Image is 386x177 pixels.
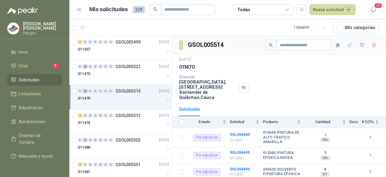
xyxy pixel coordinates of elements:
div: Por adjudicar [193,134,221,141]
div: 0 [93,89,98,93]
span: Chat [19,63,28,69]
span: Producto [263,120,296,124]
a: 0 2 0 0 0 0 0 GSOL005522[DATE] 011472 [78,63,170,82]
div: 0 [88,138,93,142]
a: Manuales y ayuda [7,150,62,162]
div: LIT [321,172,330,177]
div: 0 [98,113,103,118]
div: 1 [78,40,82,44]
div: 0 [109,64,113,69]
span: search [269,43,273,47]
p: [DATE] [159,162,169,168]
div: 1 - 50 de 93 [293,23,328,32]
span: Cantidad [304,120,341,124]
b: 1 [362,135,379,140]
div: 0 [93,138,98,142]
p: 011460 [78,145,90,150]
a: Solicitudes [7,74,62,86]
div: 0 [109,138,113,142]
div: 0 [98,64,103,69]
p: GSOL005501 [115,162,141,167]
p: [DATE] [159,64,169,70]
img: Company Logo [8,23,19,34]
div: 0 [93,162,98,167]
span: Manuales y ayuda [19,153,53,159]
div: 0 [88,64,93,69]
div: GAL [320,137,331,142]
div: 0 [103,89,108,93]
p: Dirección [179,75,236,79]
p: GSOL005502 [115,138,141,142]
p: 011470 [230,156,259,161]
p: GSOL005513 [115,113,141,118]
div: Solicitudes [179,106,200,113]
div: 0 [83,113,87,118]
span: 7 [52,64,59,68]
button: Mís categorías [333,22,379,33]
div: 0 [103,113,108,118]
div: 0 [88,40,93,44]
div: 0 [78,89,82,93]
b: 012560 | PINTURA EPOXICA NEGRA [263,151,301,160]
div: 0 [103,64,108,69]
div: 0 [93,40,98,44]
a: Órdenes de Compra [7,130,62,148]
b: 8 [304,167,346,172]
div: 8 [83,89,87,93]
div: 1 [78,113,82,118]
p: [DATE] [179,57,191,63]
b: 1 [362,169,379,175]
a: SOL056496 [230,167,250,171]
span: Licitaciones [19,90,41,97]
span: 20 [374,3,382,8]
a: Chat7 [7,60,62,72]
b: SOL056465 [230,133,250,137]
div: 0 [83,40,87,44]
div: 0 [98,89,103,93]
span: Solicitudes [19,77,40,83]
p: [DATE] [159,137,169,143]
div: 2 [78,162,82,167]
a: 0 1 0 0 0 0 0 GSOL005502[DATE] 011460 [78,136,170,156]
div: 0 [98,40,103,44]
p: Patojito [23,31,62,35]
p: [DATE] [159,113,169,119]
a: 1 0 0 0 0 0 0 GSOL005513[DATE] 011474 [78,112,170,131]
span: # COTs [362,120,374,124]
th: Cantidad [304,116,350,128]
div: 0 [109,162,113,167]
div: 0 [103,40,108,44]
div: 0 [93,64,98,69]
h1: Mis solicitudes [89,5,128,14]
p: GSOL005514 [115,89,141,93]
th: Estado [188,116,230,128]
button: Nueva solicitud [309,4,356,15]
b: 009625 | SOLVENTE P/PINTURA EPOXICA [263,167,301,177]
th: Solicitud [230,116,263,128]
th: Producto [263,116,304,128]
p: [GEOGRAPHIC_DATA], [STREET_ADDRESS] Santander de Quilichao , Cauca [179,79,236,100]
div: GAL [320,156,331,160]
button: 20 [368,4,379,15]
a: SOL056495 [230,150,250,155]
div: 0 [103,162,108,167]
div: Todas [237,6,250,13]
b: 1 [362,152,379,158]
img: Logo peakr [7,7,38,15]
p: [DATE] [159,88,169,94]
div: 0 [93,113,98,118]
span: Solicitud [230,120,255,124]
div: 0 [88,113,93,118]
div: 0 [88,89,93,93]
div: 0 [109,40,113,44]
a: 1 0 0 0 0 0 0 GSOL005499[DATE] 011457 [78,38,170,58]
div: Por adjudicar [193,152,221,159]
span: Inicio [19,49,28,55]
div: 0 [109,113,113,118]
div: 0 [98,138,103,142]
a: 0 8 0 0 0 0 0 GSOL005514[DATE] 011470 [78,87,170,107]
p: 011457 [78,47,90,52]
th: # COTs [362,116,386,128]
